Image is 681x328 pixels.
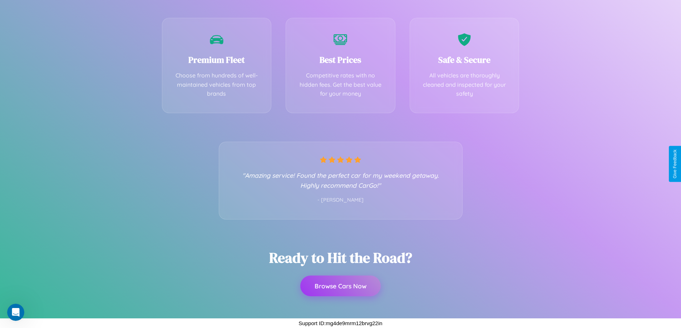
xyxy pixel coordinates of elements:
[233,170,448,190] p: "Amazing service! Found the perfect car for my weekend getaway. Highly recommend CarGo!"
[233,196,448,205] p: - [PERSON_NAME]
[298,318,382,328] p: Support ID: mg4de9mrm12brvg22in
[297,54,384,66] h3: Best Prices
[421,71,508,99] p: All vehicles are thoroughly cleaned and inspected for your safety
[421,54,508,66] h3: Safe & Secure
[672,150,677,178] div: Give Feedback
[300,276,381,296] button: Browse Cars Now
[173,71,261,99] p: Choose from hundreds of well-maintained vehicles from top brands
[173,54,261,66] h3: Premium Fleet
[297,71,384,99] p: Competitive rates with no hidden fees. Get the best value for your money
[269,248,412,267] h2: Ready to Hit the Road?
[7,304,24,321] iframe: Intercom live chat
